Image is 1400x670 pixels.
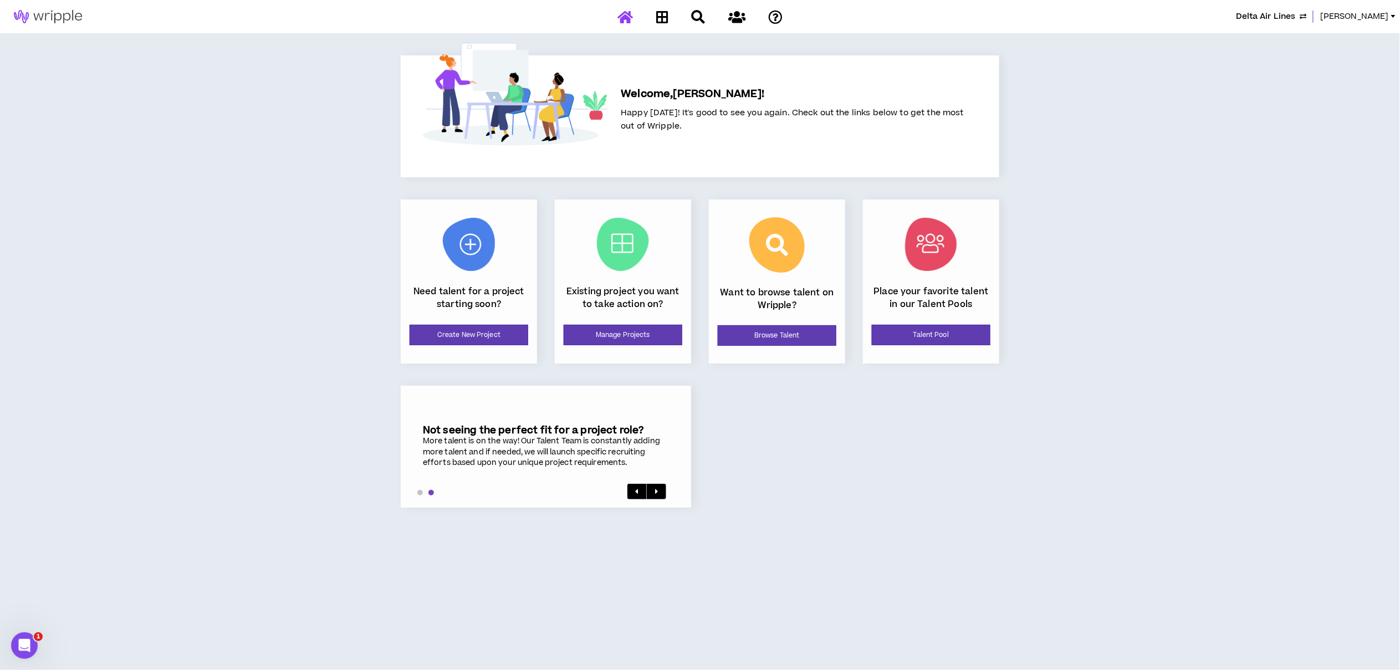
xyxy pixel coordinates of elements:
[34,632,43,641] span: 1
[1236,11,1295,23] span: Delta Air Lines
[597,218,649,271] img: Current Projects
[718,287,836,311] p: Want to browse talent on Wripple?
[564,285,682,310] p: Existing project you want to take action on?
[564,325,682,345] a: Manage Projects
[443,218,495,271] img: New Project
[1320,11,1389,23] span: [PERSON_NAME]
[872,285,990,310] p: Place your favorite talent in our Talent Pools
[423,424,669,436] h5: Not seeing the perfect fit for a project role?
[410,285,528,310] p: Need talent for a project starting soon?
[1236,11,1306,23] button: Delta Air Lines
[11,632,38,659] iframe: Intercom live chat
[621,107,964,132] span: Happy [DATE]! It's good to see you again. Check out the links below to get the most out of Wripple.
[718,325,836,346] a: Browse Talent
[423,436,669,469] div: More talent is on the way! Our Talent Team is constantly adding more talent and if needed, we wil...
[410,325,528,345] a: Create New Project
[905,218,957,271] img: Talent Pool
[621,86,964,102] h5: Welcome, [PERSON_NAME] !
[872,325,990,345] a: Talent Pool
